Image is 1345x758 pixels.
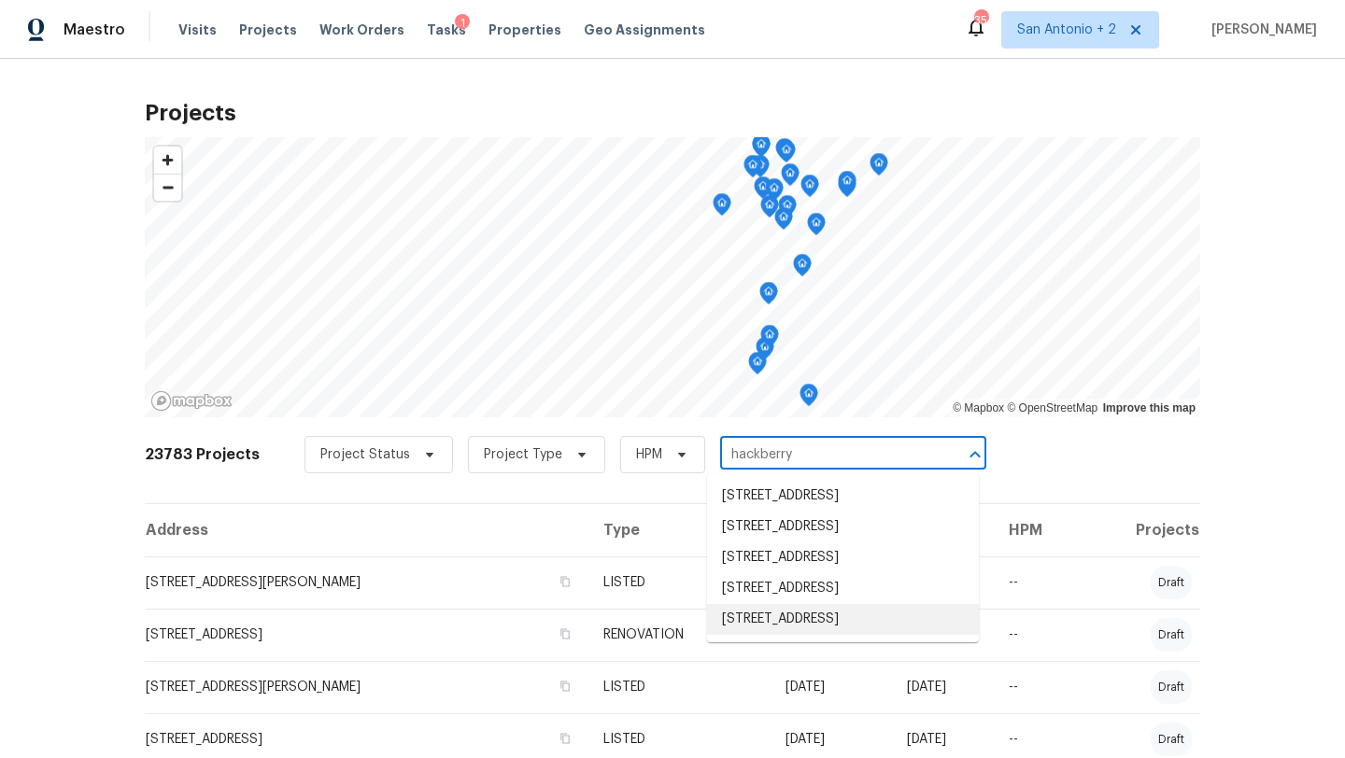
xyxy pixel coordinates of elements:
[145,137,1200,417] canvas: Map
[994,661,1075,713] td: --
[807,213,826,242] div: Map marker
[557,730,573,747] button: Copy Address
[484,445,562,464] span: Project Type
[1151,723,1192,756] div: draft
[1204,21,1317,39] span: [PERSON_NAME]
[557,625,573,642] button: Copy Address
[765,178,784,207] div: Map marker
[557,573,573,590] button: Copy Address
[1007,401,1097,414] a: OpenStreetMap
[588,661,771,713] td: LISTED
[145,445,260,464] h2: 23783 Projects
[178,21,217,39] span: Visits
[154,175,181,201] span: Zoom out
[154,174,181,201] button: Zoom out
[707,573,979,604] li: [STREET_ADDRESS]
[455,14,470,33] div: 1
[713,193,731,222] div: Map marker
[239,21,297,39] span: Projects
[994,609,1075,661] td: --
[150,390,233,412] a: Mapbox homepage
[800,384,818,413] div: Map marker
[557,678,573,695] button: Copy Address
[154,147,181,174] button: Zoom in
[145,104,1200,122] h2: Projects
[584,21,705,39] span: Geo Assignments
[319,21,404,39] span: Work Orders
[707,542,979,573] li: [STREET_ADDRESS]
[1151,566,1192,599] div: draft
[488,21,561,39] span: Properties
[1151,670,1192,704] div: draft
[778,195,797,224] div: Map marker
[636,445,662,464] span: HPM
[707,512,979,542] li: [STREET_ADDRESS]
[743,155,762,184] div: Map marker
[1151,618,1192,652] div: draft
[720,441,934,470] input: Search projects
[760,195,779,224] div: Map marker
[774,207,793,236] div: Map marker
[588,556,771,609] td: LISTED
[759,282,778,311] div: Map marker
[838,171,857,200] div: Map marker
[775,138,794,167] div: Map marker
[427,23,466,36] span: Tasks
[1103,401,1196,414] a: Improve this map
[707,604,979,635] li: [STREET_ADDRESS]
[145,609,588,661] td: [STREET_ADDRESS]
[707,481,979,512] li: [STREET_ADDRESS]
[145,556,588,609] td: [STREET_ADDRESS][PERSON_NAME]
[974,11,987,30] div: 35
[870,153,888,182] div: Map marker
[760,325,779,354] div: Map marker
[320,445,410,464] span: Project Status
[588,504,771,556] th: Type
[994,504,1075,556] th: HPM
[588,609,771,661] td: RENOVATION
[771,661,893,713] td: [DATE]
[1076,504,1200,556] th: Projects
[145,661,588,713] td: [STREET_ADDRESS][PERSON_NAME]
[800,175,819,204] div: Map marker
[953,401,1004,414] a: Mapbox
[777,140,796,169] div: Map marker
[1017,21,1116,39] span: San Antonio + 2
[145,504,588,556] th: Address
[752,134,771,163] div: Map marker
[892,661,994,713] td: [DATE]
[781,163,800,192] div: Map marker
[64,21,125,39] span: Maestro
[793,254,812,283] div: Map marker
[754,176,772,205] div: Map marker
[756,337,774,366] div: Map marker
[962,442,988,468] button: Close
[748,352,767,381] div: Map marker
[994,556,1075,609] td: --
